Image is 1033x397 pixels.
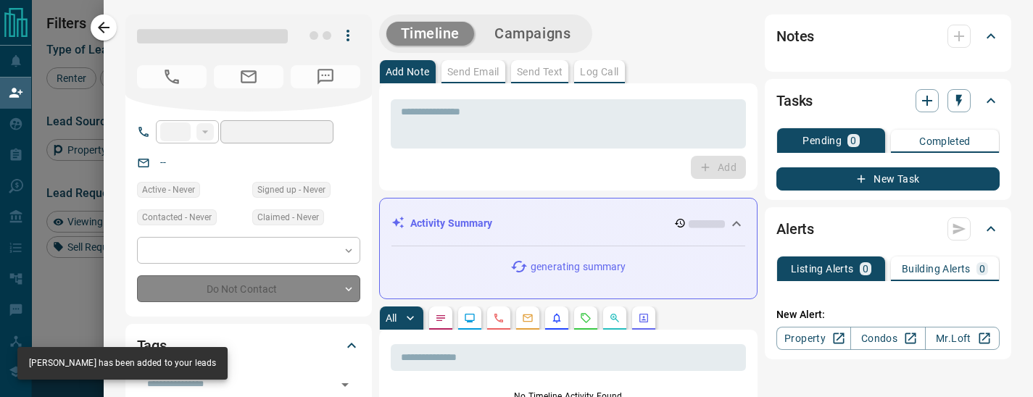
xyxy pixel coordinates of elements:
svg: Lead Browsing Activity [464,312,476,324]
p: Pending [802,135,842,146]
p: Listing Alerts [791,264,854,274]
span: Claimed - Never [257,210,319,225]
button: Timeline [386,22,475,46]
div: Alerts [776,212,1000,246]
p: 0 [979,264,985,274]
div: Tasks [776,83,1000,118]
div: [PERSON_NAME] has been added to your leads [29,351,216,375]
p: New Alert: [776,307,1000,322]
svg: Emails [522,312,534,324]
svg: Opportunities [609,312,621,324]
h2: Tags [137,334,167,357]
div: Notes [776,19,1000,54]
div: Activity Summary [391,210,746,237]
p: generating summary [531,259,626,275]
svg: Agent Actions [638,312,650,324]
div: Tags [137,328,360,363]
a: -- [160,156,166,168]
p: Completed [919,136,971,146]
a: Property [776,327,851,350]
p: Add Note [386,67,430,77]
p: 0 [850,135,856,146]
p: Activity Summary [410,216,493,231]
span: Signed up - Never [257,183,325,197]
div: Do Not Contact [137,275,360,302]
p: Building Alerts [902,264,971,274]
p: 0 [863,264,868,274]
h2: Tasks [776,89,813,112]
span: No Number [291,65,360,88]
button: New Task [776,167,1000,191]
span: No Email [214,65,283,88]
button: Open [335,375,355,395]
svg: Notes [435,312,447,324]
span: No Number [137,65,207,88]
h2: Alerts [776,217,814,241]
h2: Notes [776,25,814,48]
a: Condos [850,327,925,350]
span: Active - Never [142,183,195,197]
span: Contacted - Never [142,210,212,225]
svg: Calls [493,312,505,324]
svg: Requests [580,312,592,324]
button: Campaigns [480,22,585,46]
a: Mr.Loft [925,327,1000,350]
svg: Listing Alerts [551,312,563,324]
p: All [386,313,397,323]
